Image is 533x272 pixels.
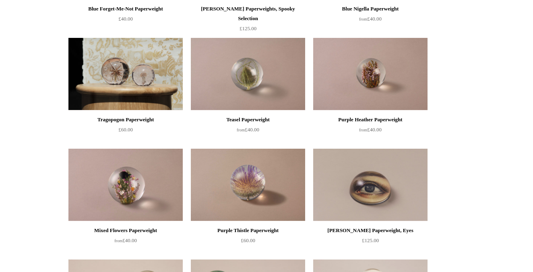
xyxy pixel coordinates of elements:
[191,115,305,148] a: Teasel Paperweight from£40.00
[118,127,133,133] span: £60.00
[237,128,245,132] span: from
[237,127,259,133] span: £40.00
[68,38,183,110] img: Tragopogon Paperweight
[193,115,303,125] div: Teasel Paperweight
[68,4,183,37] a: Blue Forget-Me-Not Paperweight £40.00
[68,115,183,148] a: Tragopogon Paperweight £60.00
[114,239,122,243] span: from
[191,149,305,221] img: Purple Thistle Paperweight
[315,115,426,125] div: Purple Heather Paperweight
[68,226,183,259] a: Mixed Flowers Paperweight from£40.00
[359,17,367,21] span: from
[191,226,305,259] a: Purple Thistle Paperweight £60.00
[70,226,181,235] div: Mixed Flowers Paperweight
[193,4,303,23] div: [PERSON_NAME] Paperweights, Spooky Selection
[359,127,382,133] span: £40.00
[315,4,426,14] div: Blue Nigella Paperweight
[191,38,305,110] a: Teasel Paperweight Teasel Paperweight
[68,149,183,221] img: Mixed Flowers Paperweight
[191,38,305,110] img: Teasel Paperweight
[68,149,183,221] a: Mixed Flowers Paperweight Mixed Flowers Paperweight
[313,115,428,148] a: Purple Heather Paperweight from£40.00
[313,38,428,110] img: Purple Heather Paperweight
[70,115,181,125] div: Tragopogon Paperweight
[313,149,428,221] img: John Derian Paperweight, Eyes
[193,226,303,235] div: Purple Thistle Paperweight
[240,25,256,31] span: £125.00
[68,38,183,110] a: Tragopogon Paperweight Tragopogon Paperweight
[241,237,255,243] span: £60.00
[359,128,367,132] span: from
[313,38,428,110] a: Purple Heather Paperweight Purple Heather Paperweight
[191,149,305,221] a: Purple Thistle Paperweight Purple Thistle Paperweight
[359,16,382,22] span: £40.00
[118,16,133,22] span: £40.00
[313,149,428,221] a: John Derian Paperweight, Eyes John Derian Paperweight, Eyes
[114,237,137,243] span: £40.00
[362,237,379,243] span: £125.00
[315,226,426,235] div: [PERSON_NAME] Paperweight, Eyes
[313,4,428,37] a: Blue Nigella Paperweight from£40.00
[70,4,181,14] div: Blue Forget-Me-Not Paperweight
[191,4,305,37] a: [PERSON_NAME] Paperweights, Spooky Selection £125.00
[313,226,428,259] a: [PERSON_NAME] Paperweight, Eyes £125.00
